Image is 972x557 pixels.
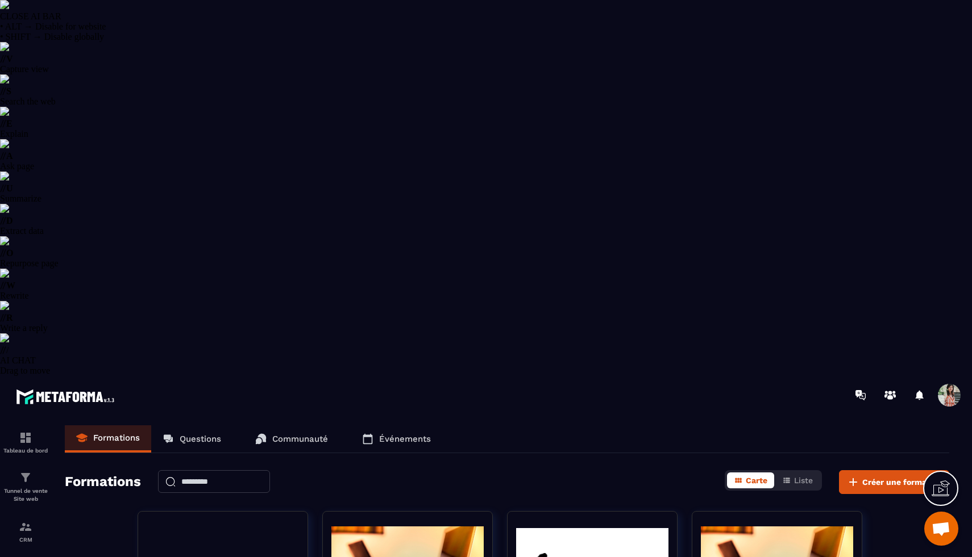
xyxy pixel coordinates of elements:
[794,476,813,485] span: Liste
[746,476,767,485] span: Carte
[3,422,48,462] a: formationformationTableau de bord
[244,425,339,453] a: Communauté
[19,431,32,445] img: formation
[93,433,140,443] p: Formations
[16,386,118,407] img: logo
[3,462,48,512] a: formationformationTunnel de vente Site web
[19,471,32,484] img: formation
[924,512,958,546] div: Ouvrir le chat
[151,425,232,453] a: Questions
[351,425,442,453] a: Événements
[272,434,328,444] p: Communauté
[839,470,949,494] button: Créer une formation
[3,487,48,503] p: Tunnel de vente Site web
[3,512,48,551] a: formationformationCRM
[379,434,431,444] p: Événements
[65,470,141,494] h2: Formations
[3,537,48,543] p: CRM
[775,472,820,488] button: Liste
[862,476,942,488] span: Créer une formation
[65,425,151,453] a: Formations
[19,520,32,534] img: formation
[180,434,221,444] p: Questions
[727,472,774,488] button: Carte
[3,447,48,454] p: Tableau de bord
